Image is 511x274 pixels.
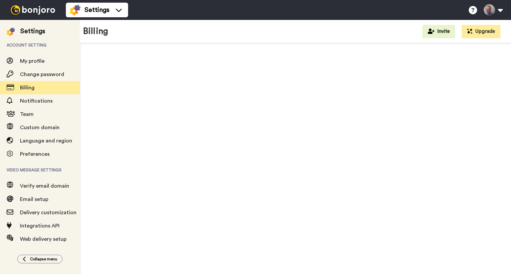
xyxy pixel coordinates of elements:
span: Verify email domain [20,183,69,189]
span: Settings [85,5,109,15]
button: Invite [423,25,455,38]
span: Language and region [20,138,72,143]
span: Change password [20,72,64,77]
div: Settings [20,27,45,36]
span: Notifications [20,98,53,104]
span: Collapse menu [30,256,57,262]
span: Delivery customization [20,210,77,215]
button: Upgrade [462,25,500,38]
span: My profile [20,58,45,64]
img: bj-logo-header-white.svg [8,5,58,15]
img: settings-colored.svg [7,28,15,36]
span: Team [20,112,34,117]
span: Custom domain [20,125,60,130]
span: Billing [20,85,35,90]
span: Web delivery setup [20,236,67,242]
span: Preferences [20,151,50,157]
button: Collapse menu [17,255,63,263]
span: Email setup [20,197,48,202]
h1: Billing [83,27,108,36]
span: Integrations API [20,223,60,228]
img: settings-colored.svg [70,5,81,15]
